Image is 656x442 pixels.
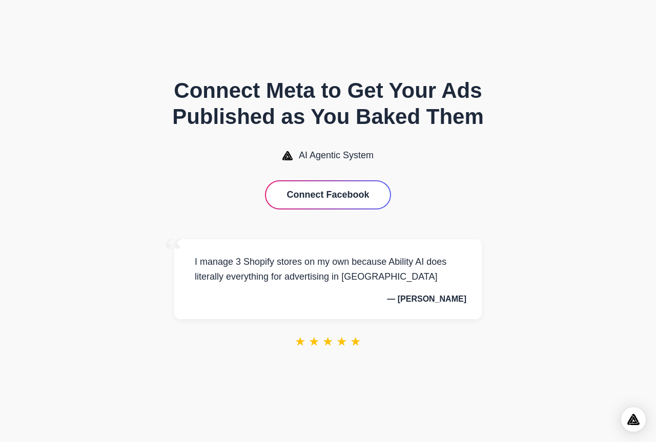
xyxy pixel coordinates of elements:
span: “ [164,229,182,276]
p: — [PERSON_NAME] [190,294,466,304]
div: Open Intercom Messenger [621,407,646,432]
span: ★ [336,334,347,349]
h1: Connect Meta to Get Your Ads Published as You Baked Them [133,78,523,130]
p: I manage 3 Shopify stores on my own because Ability AI does literally everything for advertising ... [190,255,466,284]
button: Connect Facebook [266,181,389,208]
span: ★ [350,334,361,349]
span: ★ [295,334,306,349]
span: ★ [322,334,334,349]
span: ★ [309,334,320,349]
span: AI Agentic System [299,150,374,161]
img: AI Agentic System Logo [282,151,293,160]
